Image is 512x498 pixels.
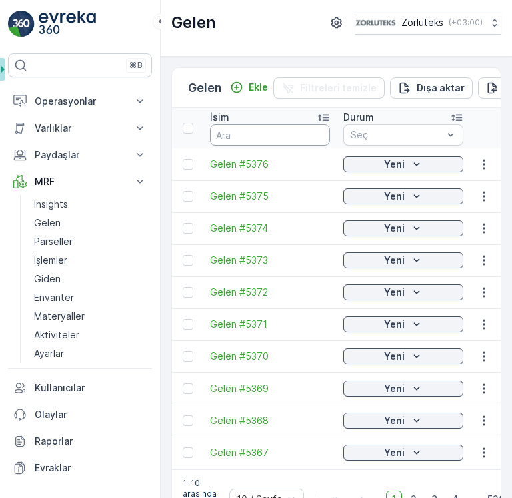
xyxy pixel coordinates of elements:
[29,344,152,363] a: Ayarlar
[29,307,152,326] a: Materyaller
[34,272,61,286] p: Giden
[8,428,152,455] a: Raporlar
[210,222,330,235] a: Gelen #5374
[34,328,79,342] p: Aktiviteler
[300,81,377,95] p: Filtreleri temizle
[8,401,152,428] a: Olaylar
[384,350,405,363] p: Yeni
[183,319,193,330] div: Toggle Row Selected
[183,415,193,426] div: Toggle Row Selected
[401,16,443,29] p: Zorluteks
[183,191,193,202] div: Toggle Row Selected
[8,115,152,142] button: Varlıklar
[35,435,147,448] p: Raporlar
[384,414,405,427] p: Yeni
[183,447,193,458] div: Toggle Row Selected
[225,79,273,95] button: Ekle
[29,326,152,344] a: Aktiviteler
[384,222,405,235] p: Yeni
[210,124,330,146] input: Ara
[29,195,152,214] a: Insights
[210,158,330,171] a: Gelen #5376
[35,381,147,395] p: Kullanıcılar
[384,446,405,459] p: Yeni
[343,156,463,172] button: Yeni
[355,11,501,35] button: Zorluteks(+03:00)
[384,190,405,203] p: Yeni
[210,111,229,124] p: İsim
[35,121,125,135] p: Varlıklar
[210,254,330,267] a: Gelen #5373
[343,284,463,300] button: Yeni
[273,77,385,99] button: Filtreleri temizle
[34,291,74,304] p: Envanter
[29,214,152,232] a: Gelen
[343,445,463,461] button: Yeni
[183,351,193,362] div: Toggle Row Selected
[8,88,152,115] button: Operasyonlar
[384,254,405,267] p: Yeni
[449,17,483,28] p: ( +03:00 )
[34,254,67,267] p: İşlemler
[34,310,85,323] p: Materyaller
[351,128,443,142] p: Seç
[35,148,125,162] p: Paydaşlar
[35,408,147,421] p: Olaylar
[35,461,147,475] p: Evraklar
[343,316,463,332] button: Yeni
[417,81,465,95] p: Dışa aktar
[129,60,143,71] p: ⌘B
[34,235,73,248] p: Parseller
[210,382,330,395] a: Gelen #5369
[343,348,463,364] button: Yeni
[8,142,152,168] button: Paydaşlar
[210,446,330,459] a: Gelen #5367
[29,270,152,288] a: Giden
[384,158,405,171] p: Yeni
[210,318,330,331] a: Gelen #5371
[8,375,152,401] a: Kullanıcılar
[29,251,152,270] a: İşlemler
[188,79,222,97] p: Gelen
[343,111,374,124] p: Durum
[343,252,463,268] button: Yeni
[183,255,193,266] div: Toggle Row Selected
[249,81,268,94] p: Ekle
[39,11,96,37] img: logo_light-DOdMpM7g.png
[384,318,405,331] p: Yeni
[171,12,216,33] p: Gelen
[210,350,330,363] a: Gelen #5370
[210,414,330,427] a: Gelen #5368
[343,220,463,236] button: Yeni
[183,159,193,170] div: Toggle Row Selected
[343,381,463,397] button: Yeni
[8,11,35,37] img: logo
[355,15,396,30] img: 6-1-9-3_wQBzyll.png
[35,175,125,188] p: MRF
[343,188,463,204] button: Yeni
[183,223,193,234] div: Toggle Row Selected
[8,168,152,195] button: MRF
[35,95,125,108] p: Operasyonlar
[390,77,473,99] button: Dışa aktar
[8,455,152,481] a: Evraklar
[183,383,193,394] div: Toggle Row Selected
[210,286,330,299] a: Gelen #5372
[34,347,64,360] p: Ayarlar
[210,190,330,203] span: Gelen #5375
[183,287,193,298] div: Toggle Row Selected
[343,413,463,429] button: Yeni
[29,232,152,251] a: Parseller
[34,216,61,230] p: Gelen
[384,382,405,395] p: Yeni
[29,288,152,307] a: Envanter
